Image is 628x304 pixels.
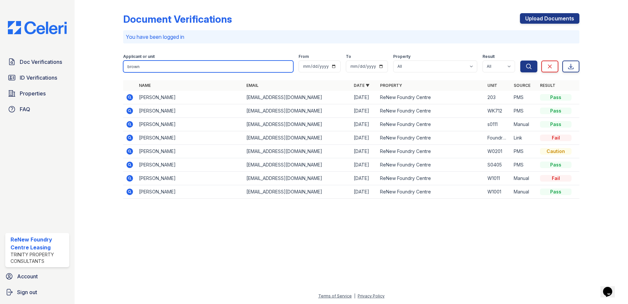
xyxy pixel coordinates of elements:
[351,91,377,104] td: [DATE]
[351,185,377,199] td: [DATE]
[244,172,351,185] td: [EMAIL_ADDRESS][DOMAIN_NAME]
[511,104,537,118] td: PMS
[20,89,46,97] span: Properties
[244,145,351,158] td: [EMAIL_ADDRESS][DOMAIN_NAME]
[136,145,244,158] td: [PERSON_NAME]
[485,158,511,172] td: S0405
[136,172,244,185] td: [PERSON_NAME]
[540,175,572,182] div: Fail
[244,118,351,131] td: [EMAIL_ADDRESS][DOMAIN_NAME]
[377,131,485,145] td: ReNew Foundry Centre
[351,158,377,172] td: [DATE]
[514,83,530,88] a: Source
[485,172,511,185] td: W1011
[354,83,370,88] a: Date ▼
[540,189,572,195] div: Pass
[377,118,485,131] td: ReNew Foundry Centre
[600,278,621,297] iframe: chat widget
[244,158,351,172] td: [EMAIL_ADDRESS][DOMAIN_NAME]
[520,13,579,24] a: Upload Documents
[351,131,377,145] td: [DATE]
[351,118,377,131] td: [DATE]
[17,272,38,280] span: Account
[3,286,72,299] a: Sign out
[346,54,351,59] label: To
[377,185,485,199] td: ReNew Foundry Centre
[351,145,377,158] td: [DATE]
[123,54,155,59] label: Applicant or unit
[540,135,572,141] div: Fail
[485,104,511,118] td: WK712
[540,162,572,168] div: Pass
[318,293,352,298] a: Terms of Service
[377,172,485,185] td: ReNew Foundry Centre
[244,185,351,199] td: [EMAIL_ADDRESS][DOMAIN_NAME]
[3,21,72,34] img: CE_Logo_Blue-a8612792a0a2168367f1c8372b55b34899dd931a85d93a1a3d3e32e68fde9ad4.png
[540,148,572,155] div: Caution
[3,270,72,283] a: Account
[511,118,537,131] td: Manual
[351,104,377,118] td: [DATE]
[17,288,37,296] span: Sign out
[482,54,495,59] label: Result
[485,118,511,131] td: s0111
[5,55,69,68] a: Doc Verifications
[5,103,69,116] a: FAQ
[136,104,244,118] td: [PERSON_NAME]
[136,131,244,145] td: [PERSON_NAME]
[354,293,355,298] div: |
[351,172,377,185] td: [DATE]
[377,104,485,118] td: ReNew Foundry Centre
[5,87,69,100] a: Properties
[244,131,351,145] td: [EMAIL_ADDRESS][DOMAIN_NAME]
[511,158,537,172] td: PMS
[377,158,485,172] td: ReNew Foundry Centre
[20,105,30,113] span: FAQ
[511,91,537,104] td: PMS
[511,131,537,145] td: Link
[358,293,385,298] a: Privacy Policy
[20,58,62,66] span: Doc Verifications
[377,145,485,158] td: ReNew Foundry Centre
[540,108,572,114] div: Pass
[511,185,537,199] td: Manual
[20,74,57,82] span: ID Verifications
[540,94,572,101] div: Pass
[136,158,244,172] td: [PERSON_NAME]
[485,91,511,104] td: 203
[380,83,402,88] a: Property
[540,121,572,128] div: Pass
[377,91,485,104] td: ReNew Foundry Centre
[136,185,244,199] td: [PERSON_NAME]
[393,54,411,59] label: Property
[487,83,497,88] a: Unit
[136,91,244,104] td: [PERSON_NAME]
[246,83,258,88] a: Email
[485,145,511,158] td: W0201
[244,91,351,104] td: [EMAIL_ADDRESS][DOMAIN_NAME]
[139,83,151,88] a: Name
[123,61,293,72] input: Search by name, email, or unit number
[11,251,67,265] div: Trinity Property Consultants
[123,13,232,25] div: Document Verifications
[136,118,244,131] td: [PERSON_NAME]
[244,104,351,118] td: [EMAIL_ADDRESS][DOMAIN_NAME]
[511,172,537,185] td: Manual
[485,185,511,199] td: W1001
[5,71,69,84] a: ID Verifications
[511,145,537,158] td: PMS
[540,83,555,88] a: Result
[299,54,309,59] label: From
[11,236,67,251] div: ReNew Foundry Centre Leasing
[485,131,511,145] td: Foundry row
[126,33,577,41] p: You have been logged in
